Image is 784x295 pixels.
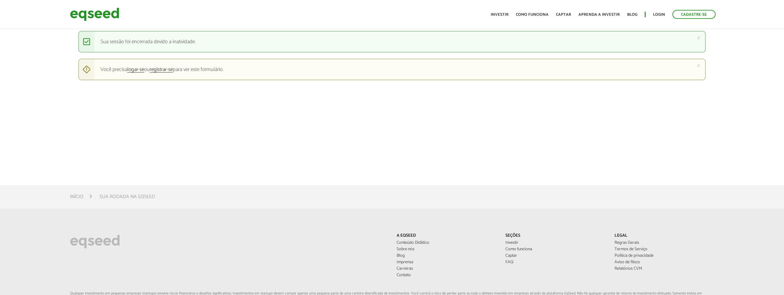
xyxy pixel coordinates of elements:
a: FAQ [505,260,605,264]
a: Como funciona [516,13,549,17]
a: Carreiras [397,267,496,271]
a: Política de privacidade [615,254,714,258]
a: Termos de Serviço [615,247,714,251]
a: × [697,35,700,41]
a: Investir [491,13,508,17]
a: Captar [556,13,571,17]
li: Sua rodada na EqSeed [100,193,155,201]
a: Aviso de Risco [615,260,714,264]
a: Como funciona [505,247,605,251]
p: A EqSeed [397,233,496,239]
a: Aprenda a investir [578,13,620,17]
a: Contato [397,273,496,277]
a: Blog [627,13,637,17]
a: Início [70,194,84,199]
a: Regras Gerais [615,241,714,245]
a: Captar [505,254,605,258]
a: Relatórios CVM [615,267,714,271]
a: logar-se [127,67,144,73]
p: Legal [615,233,714,239]
a: Investir [505,241,605,245]
img: EqSeed [70,6,119,23]
div: Você precisa ou para ver este formulário. [78,59,705,80]
a: registrar-se [150,67,173,73]
a: × [697,62,700,69]
a: Sobre nós [397,247,496,251]
a: Blog [397,254,496,258]
p: Seções [505,233,605,239]
a: Conteúdo Didático [397,241,496,245]
a: Imprensa [397,260,496,264]
a: Login [653,13,665,17]
a: Cadastre-se [672,10,716,19]
img: EqSeed Logo [70,233,120,250]
div: Sua sessão foi encerrada devido a inatividade. [78,31,705,52]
